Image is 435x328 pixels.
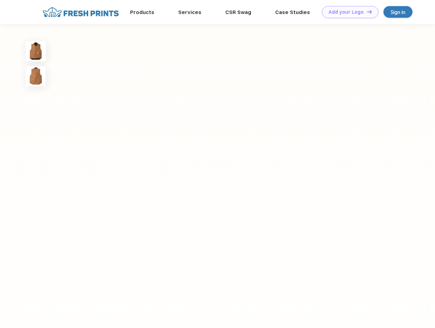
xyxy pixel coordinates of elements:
[41,6,121,18] img: fo%20logo%202.webp
[130,9,154,15] a: Products
[328,9,364,15] div: Add your Logo
[383,6,412,18] a: Sign in
[26,66,46,86] img: func=resize&h=100
[367,10,372,14] img: DT
[26,41,46,61] img: func=resize&h=100
[391,8,405,16] div: Sign in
